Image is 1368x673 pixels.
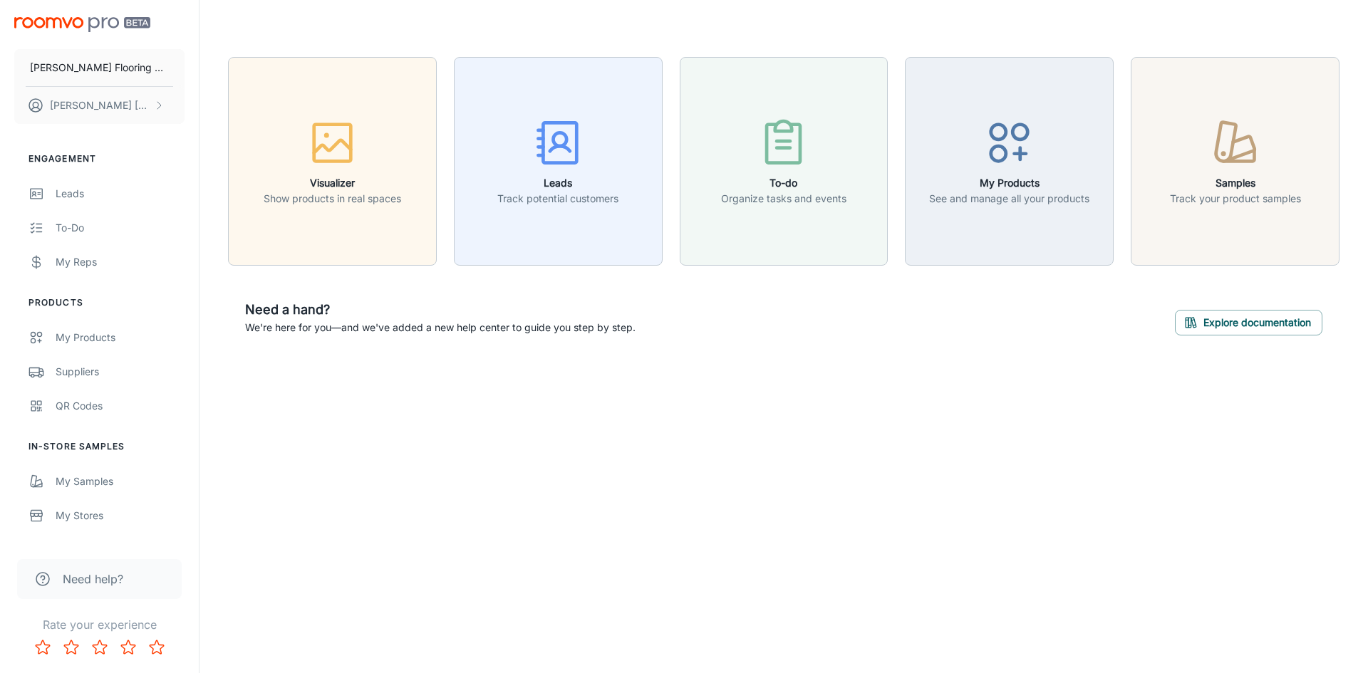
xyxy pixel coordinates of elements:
[245,300,636,320] h6: Need a hand?
[1131,153,1339,167] a: SamplesTrack your product samples
[264,175,401,191] h6: Visualizer
[680,57,888,266] button: To-doOrganize tasks and events
[497,191,618,207] p: Track potential customers
[905,153,1114,167] a: My ProductsSee and manage all your products
[1131,57,1339,266] button: SamplesTrack your product samples
[14,87,185,124] button: [PERSON_NAME] [PERSON_NAME]
[264,191,401,207] p: Show products in real spaces
[56,364,185,380] div: Suppliers
[228,57,437,266] button: VisualizerShow products in real spaces
[905,57,1114,266] button: My ProductsSee and manage all your products
[50,98,150,113] p: [PERSON_NAME] [PERSON_NAME]
[245,320,636,335] p: We're here for you—and we've added a new help center to guide you step by step.
[14,17,150,32] img: Roomvo PRO Beta
[56,330,185,345] div: My Products
[1170,175,1301,191] h6: Samples
[721,175,846,191] h6: To-do
[721,191,846,207] p: Organize tasks and events
[1170,191,1301,207] p: Track your product samples
[497,175,618,191] h6: Leads
[1175,310,1322,335] button: Explore documentation
[454,153,663,167] a: LeadsTrack potential customers
[56,398,185,414] div: QR Codes
[929,191,1089,207] p: See and manage all your products
[680,153,888,167] a: To-doOrganize tasks and events
[14,49,185,86] button: [PERSON_NAME] Flooring Center
[56,186,185,202] div: Leads
[454,57,663,266] button: LeadsTrack potential customers
[1175,314,1322,328] a: Explore documentation
[929,175,1089,191] h6: My Products
[56,220,185,236] div: To-do
[56,254,185,270] div: My Reps
[30,60,169,75] p: [PERSON_NAME] Flooring Center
